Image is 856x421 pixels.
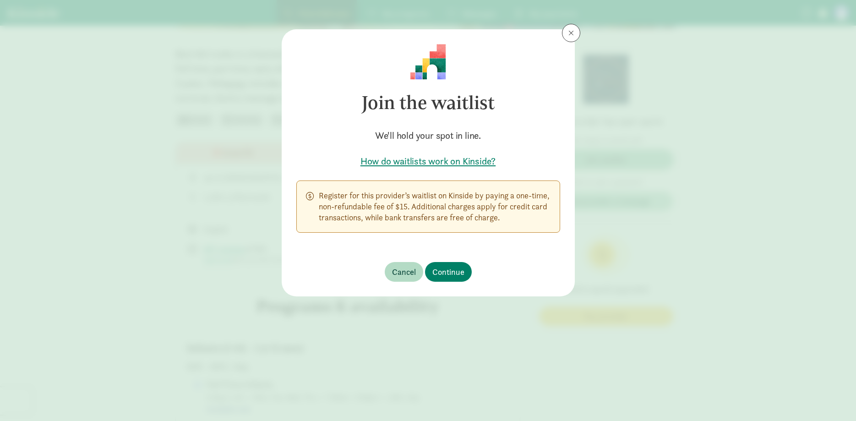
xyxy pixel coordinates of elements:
p: Register for this provider’s waitlist on Kinside by paying a one-time, non-refundable fee of $15.... [319,190,551,223]
button: Cancel [385,262,423,282]
span: Continue [432,266,464,278]
h5: We'll hold your spot in line. [296,129,560,142]
a: How do waitlists work on Kinside? [296,155,560,168]
button: Continue [425,262,472,282]
h3: Join the waitlist [296,80,560,126]
span: Cancel [392,266,416,278]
